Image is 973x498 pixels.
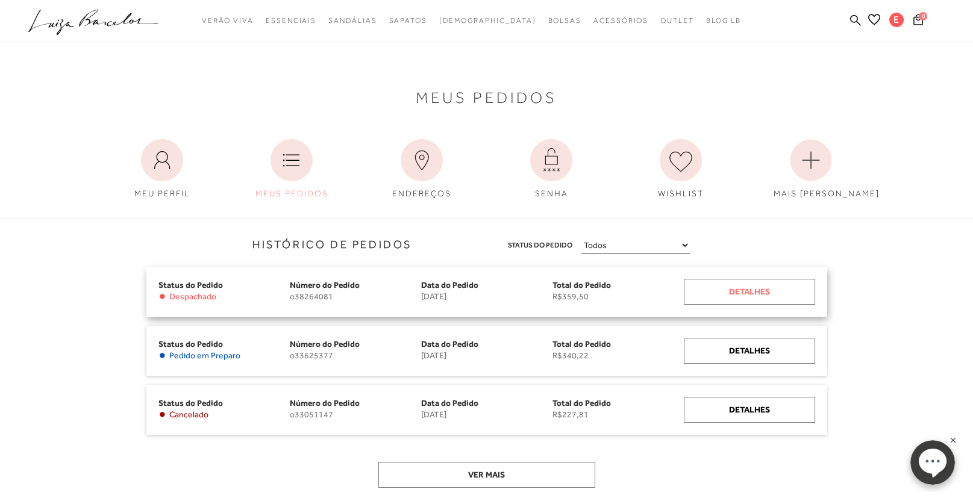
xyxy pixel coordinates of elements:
[392,188,451,198] span: ENDEREÇOS
[290,291,421,302] span: o38264081
[158,409,166,420] span: •
[421,291,552,302] span: [DATE]
[290,350,421,361] span: o33625377
[421,280,478,290] span: Data do Pedido
[116,133,208,206] a: MEU PERFIL
[552,291,684,302] span: R$359,50
[439,16,536,25] span: [DEMOGRAPHIC_DATA]
[375,133,468,206] a: ENDEREÇOS
[290,339,360,349] span: Número do Pedido
[684,397,815,423] a: Detalhes
[660,16,694,25] span: Outlet
[389,10,427,32] a: noSubCategoriesText
[158,398,223,408] span: Status do Pedido
[266,16,316,25] span: Essenciais
[328,16,377,25] span: Sandálias
[552,339,611,349] span: Total do Pedido
[290,409,421,420] span: o33051147
[552,280,611,290] span: Total do Pedido
[508,239,572,252] span: Status do Pedido
[416,92,557,104] span: Meus Pedidos
[439,10,536,32] a: noSubCategoriesText
[774,188,880,198] span: MAIS [PERSON_NAME]
[552,398,611,408] span: Total do Pedido
[634,133,727,206] a: WISHLIST
[658,188,704,198] span: WISHLIST
[706,16,741,25] span: BLOG LB
[421,350,552,361] span: [DATE]
[660,10,694,32] a: noSubCategoriesText
[505,133,598,206] a: SENHA
[593,10,648,32] a: noSubCategoriesText
[548,16,581,25] span: Bolsas
[889,13,904,27] span: E
[202,16,254,25] span: Verão Viva
[245,133,338,206] a: MEUS PEDIDOS
[535,188,568,198] span: SENHA
[919,12,927,20] span: 0
[158,339,223,349] span: Status do Pedido
[389,16,427,25] span: Sapatos
[684,338,815,364] a: Detalhes
[255,188,328,198] span: MEUS PEDIDOS
[765,133,857,206] a: MAIS [PERSON_NAME]
[328,10,377,32] a: noSubCategoriesText
[884,12,910,31] button: E
[421,339,478,349] span: Data do Pedido
[158,350,166,361] span: •
[378,462,595,488] button: Ver mais
[706,10,741,32] a: BLOG LB
[548,10,581,32] a: noSubCategoriesText
[421,398,478,408] span: Data do Pedido
[552,350,684,361] span: R$340,22
[910,13,927,30] button: 0
[202,10,254,32] a: noSubCategoriesText
[421,409,552,420] span: [DATE]
[290,398,360,408] span: Número do Pedido
[266,10,316,32] a: noSubCategoriesText
[290,280,360,290] span: Número do Pedido
[9,237,412,253] h3: Histórico de Pedidos
[169,291,216,302] span: Despachado
[684,279,815,305] a: Detalhes
[158,291,166,302] span: •
[552,409,684,420] span: R$227,81
[134,188,190,198] span: MEU PERFIL
[169,409,208,420] span: Cancelado
[593,16,648,25] span: Acessórios
[158,280,223,290] span: Status do Pedido
[169,350,240,361] span: Pedido em Preparo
